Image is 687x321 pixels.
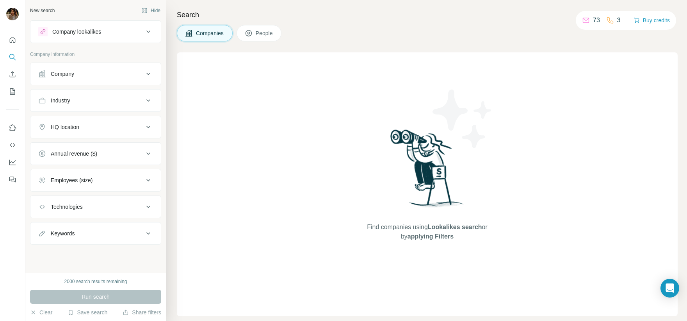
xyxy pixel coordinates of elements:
button: Employees (size) [30,171,161,190]
button: Company lookalikes [30,22,161,41]
div: Keywords [51,230,75,237]
button: Enrich CSV [6,67,19,81]
div: Open Intercom Messenger [660,279,679,298]
img: Surfe Illustration - Woman searching with binoculars [387,127,468,215]
img: Avatar [6,8,19,20]
div: HQ location [51,123,79,131]
span: Companies [196,29,224,37]
h4: Search [177,9,678,20]
div: New search [30,7,55,14]
button: Dashboard [6,155,19,169]
button: Save search [68,308,107,316]
button: Technologies [30,197,161,216]
button: Clear [30,308,52,316]
div: Industry [51,97,70,104]
span: Lookalikes search [428,224,482,230]
button: Use Surfe on LinkedIn [6,121,19,135]
button: Company [30,65,161,83]
button: Quick start [6,33,19,47]
button: HQ location [30,118,161,136]
span: Find companies using or by [365,222,489,241]
p: 73 [593,16,600,25]
div: Company [51,70,74,78]
span: People [256,29,274,37]
button: Share filters [123,308,161,316]
button: Annual revenue ($) [30,144,161,163]
span: applying Filters [408,233,454,240]
button: Industry [30,91,161,110]
button: Buy credits [634,15,670,26]
button: Search [6,50,19,64]
div: Company lookalikes [52,28,101,36]
div: Employees (size) [51,176,93,184]
button: Feedback [6,172,19,187]
div: 2000 search results remaining [64,278,127,285]
p: 3 [617,16,621,25]
button: My lists [6,84,19,99]
div: Annual revenue ($) [51,150,97,158]
img: Surfe Illustration - Stars [427,84,498,154]
div: Technologies [51,203,83,211]
button: Hide [136,5,166,16]
p: Company information [30,51,161,58]
button: Keywords [30,224,161,243]
button: Use Surfe API [6,138,19,152]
